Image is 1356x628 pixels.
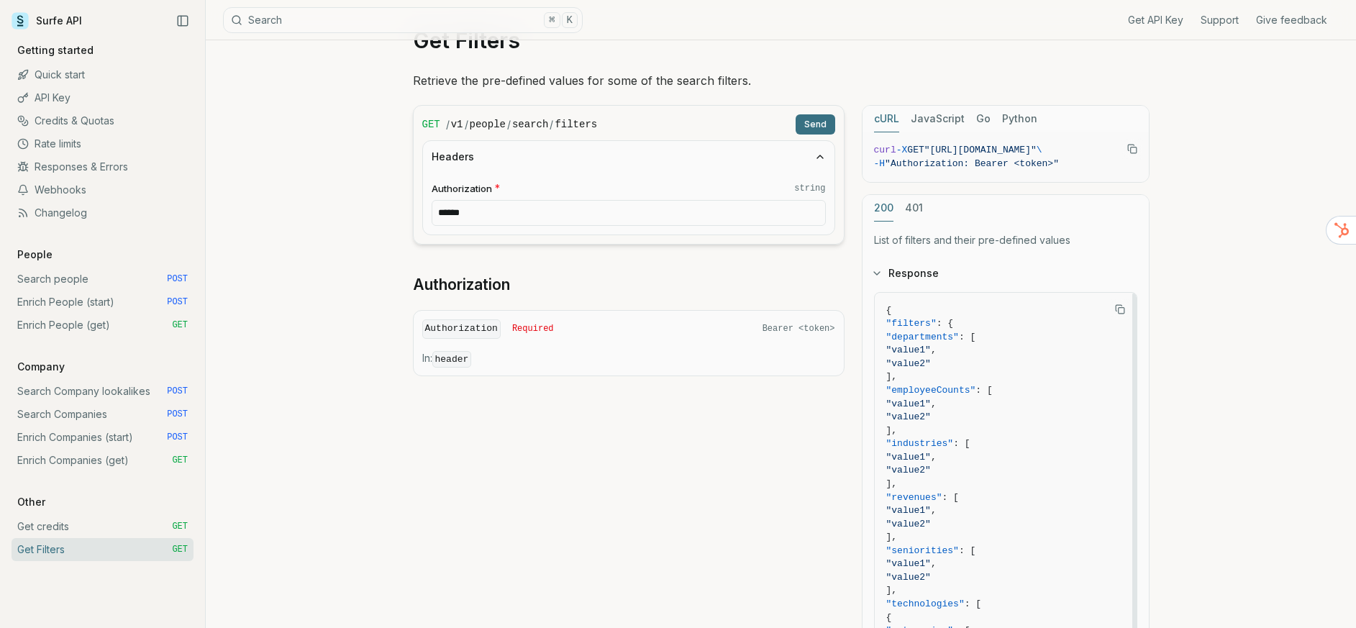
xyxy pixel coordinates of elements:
[1256,13,1327,27] a: Give feedback
[465,117,468,132] span: /
[167,432,188,443] span: POST
[874,145,896,155] span: curl
[12,268,194,291] a: Search people POST
[886,505,931,516] span: "value1"
[12,109,194,132] a: Credits & Quotas
[512,117,548,132] code: search
[12,495,51,509] p: Other
[794,183,825,194] code: string
[12,360,70,374] p: Company
[937,318,953,329] span: : {
[907,145,924,155] span: GET
[12,10,82,32] a: Surfe API
[886,332,959,342] span: "departments"
[886,345,931,355] span: "value1"
[12,43,99,58] p: Getting started
[1121,138,1143,160] button: Copy Text
[12,314,194,337] a: Enrich People (get) GET
[874,195,893,222] button: 200
[423,141,834,173] button: Headers
[886,318,937,329] span: "filters"
[12,86,194,109] a: API Key
[885,158,1059,169] span: "Authorization: Bearer <token>"
[796,114,835,135] button: Send
[911,106,965,132] button: JavaScript
[12,178,194,201] a: Webhooks
[874,233,1137,247] p: List of filters and their pre-defined values
[223,7,583,33] button: Search⌘K
[422,319,501,339] code: Authorization
[555,117,597,132] code: filters
[886,519,931,529] span: "value2"
[886,305,892,316] span: {
[886,438,954,449] span: "industries"
[863,255,1149,292] button: Response
[905,195,923,222] button: 401
[931,345,937,355] span: ,
[12,291,194,314] a: Enrich People (start) POST
[12,247,58,262] p: People
[886,532,898,542] span: ],
[886,558,931,569] span: "value1"
[512,323,554,335] span: Required
[886,572,931,583] span: "value2"
[942,492,959,503] span: : [
[959,545,975,556] span: : [
[874,106,899,132] button: cURL
[12,515,194,538] a: Get credits GET
[886,411,931,422] span: "value2"
[12,403,194,426] a: Search Companies POST
[976,106,991,132] button: Go
[550,117,553,132] span: /
[931,452,937,463] span: ,
[975,385,992,396] span: : [
[12,132,194,155] a: Rate limits
[422,351,835,367] p: In:
[562,12,578,28] kbd: K
[413,27,1150,53] h1: Get Filters
[172,319,188,331] span: GET
[167,386,188,397] span: POST
[167,273,188,285] span: POST
[172,521,188,532] span: GET
[953,438,970,449] span: : [
[172,455,188,466] span: GET
[886,399,931,409] span: "value1"
[12,63,194,86] a: Quick start
[167,296,188,308] span: POST
[12,449,194,472] a: Enrich Companies (get) GET
[12,155,194,178] a: Responses & Errors
[886,385,976,396] span: "employeeCounts"
[507,117,511,132] span: /
[172,544,188,555] span: GET
[886,585,898,596] span: ],
[1109,299,1131,320] button: Copy Text
[172,10,194,32] button: Collapse Sidebar
[413,70,1150,91] p: Retrieve the pre-defined values for some of the search filters.
[1002,106,1037,132] button: Python
[931,558,937,569] span: ,
[167,409,188,420] span: POST
[959,332,975,342] span: : [
[1037,145,1042,155] span: \
[446,117,450,132] span: /
[12,380,194,403] a: Search Company lookalikes POST
[1201,13,1239,27] a: Support
[886,452,931,463] span: "value1"
[886,612,892,623] span: {
[12,426,194,449] a: Enrich Companies (start) POST
[896,145,908,155] span: -X
[886,478,898,489] span: ],
[886,492,942,503] span: "revenues"
[451,117,463,132] code: v1
[886,371,898,382] span: ],
[1128,13,1183,27] a: Get API Key
[886,545,959,556] span: "seniorities"
[763,323,835,335] span: Bearer <token>
[886,425,898,436] span: ],
[422,117,440,132] span: GET
[470,117,506,132] code: people
[886,358,931,369] span: "value2"
[965,599,981,609] span: : [
[886,599,965,609] span: "technologies"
